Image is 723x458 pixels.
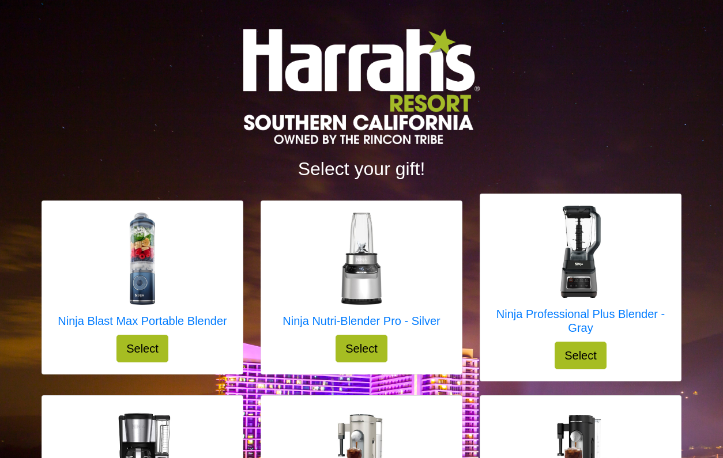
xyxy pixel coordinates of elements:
h2: Select your gift! [42,158,681,180]
a: Ninja Professional Plus Blender - Gray Ninja Professional Plus Blender - Gray [492,206,669,342]
img: Logo [243,29,480,144]
h5: Ninja Nutri-Blender Pro - Silver [283,314,440,328]
button: Select [555,342,607,369]
h5: Ninja Blast Max Portable Blender [58,314,227,328]
button: Select [116,335,168,362]
img: Ninja Nutri-Blender Pro - Silver [315,213,408,305]
a: Ninja Blast Max Portable Blender Ninja Blast Max Portable Blender [58,213,227,335]
a: Ninja Nutri-Blender Pro - Silver Ninja Nutri-Blender Pro - Silver [283,213,440,335]
img: Ninja Professional Plus Blender - Gray [534,206,627,298]
img: Ninja Blast Max Portable Blender [96,213,189,305]
button: Select [336,335,387,362]
h5: Ninja Professional Plus Blender - Gray [492,307,669,335]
